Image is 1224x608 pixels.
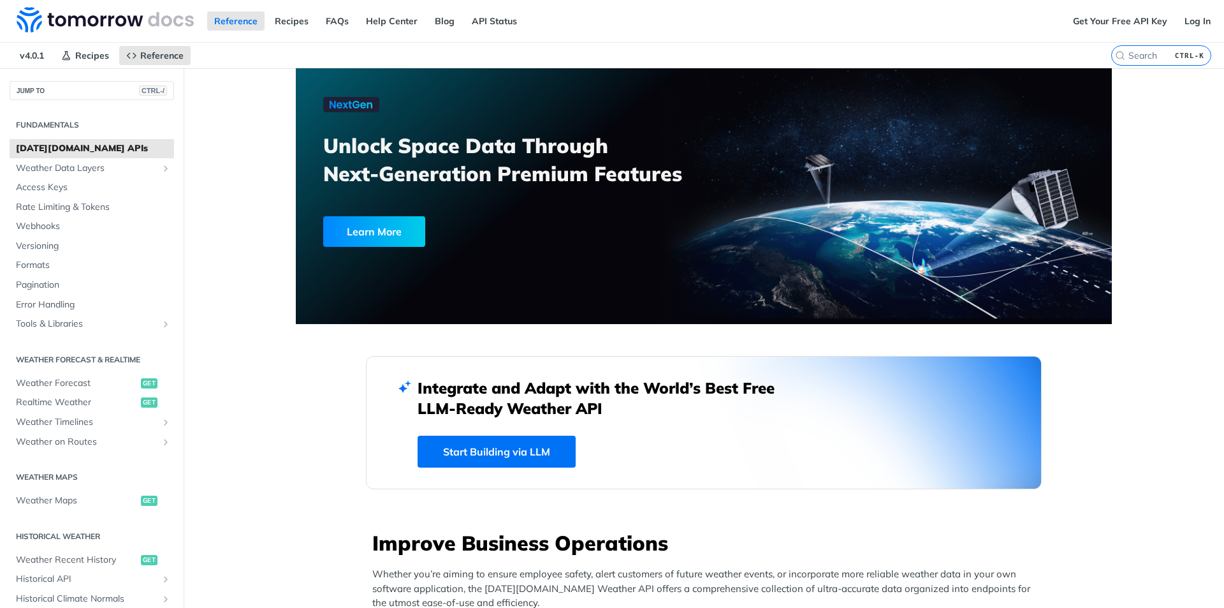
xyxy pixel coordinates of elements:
span: Reference [140,50,184,61]
a: Learn More [323,216,639,247]
span: Weather Maps [16,494,138,507]
a: [DATE][DOMAIN_NAME] APIs [10,139,174,158]
span: Formats [16,259,171,272]
a: Historical APIShow subpages for Historical API [10,570,174,589]
a: Access Keys [10,178,174,197]
span: Weather Recent History [16,554,138,567]
a: API Status [465,11,524,31]
a: Weather Forecastget [10,374,174,393]
a: Error Handling [10,295,174,315]
a: Weather Mapsget [10,491,174,510]
span: Recipes [75,50,109,61]
a: Log In [1177,11,1218,31]
a: FAQs [319,11,356,31]
a: Help Center [359,11,425,31]
a: Versioning [10,237,174,256]
span: Weather on Routes [16,436,157,449]
a: Weather on RoutesShow subpages for Weather on Routes [10,433,174,452]
button: Show subpages for Historical API [161,574,171,584]
span: Tools & Libraries [16,318,157,330]
a: Reference [207,11,265,31]
span: v4.0.1 [13,46,51,65]
span: Webhooks [16,220,171,233]
button: Show subpages for Weather Data Layers [161,163,171,174]
svg: Search [1115,50,1125,61]
a: Tools & LibrariesShow subpages for Tools & Libraries [10,315,174,334]
kbd: CTRL-K [1172,49,1207,62]
a: Start Building via LLM [418,436,576,468]
span: Pagination [16,279,171,292]
a: Reference [119,46,191,65]
span: Versioning [16,240,171,253]
span: get [141,378,157,389]
button: JUMP TOCTRL-/ [10,81,174,100]
span: Error Handling [16,299,171,311]
span: Weather Timelines [16,416,157,429]
span: Access Keys [16,181,171,194]
h3: Unlock Space Data Through Next-Generation Premium Features [323,131,718,188]
div: Learn More [323,216,425,247]
span: [DATE][DOMAIN_NAME] APIs [16,142,171,155]
button: Show subpages for Weather on Routes [161,437,171,447]
a: Webhooks [10,217,174,236]
a: Pagination [10,276,174,295]
h2: Weather Maps [10,471,174,483]
a: Weather Data LayersShow subpages for Weather Data Layers [10,159,174,178]
a: Rate Limiting & Tokens [10,198,174,217]
a: Blog [428,11,462,31]
a: Recipes [54,46,116,65]
span: Weather Forecast [16,377,138,390]
a: Formats [10,256,174,275]
h2: Weather Forecast & realtime [10,354,174,366]
span: Realtime Weather [16,396,138,409]
h2: Integrate and Adapt with the World’s Best Free LLM-Ready Weather API [418,378,794,419]
a: Realtime Weatherget [10,393,174,412]
a: Get Your Free API Key [1066,11,1174,31]
span: get [141,496,157,506]
a: Recipes [268,11,316,31]
button: Show subpages for Weather Timelines [161,417,171,427]
h2: Fundamentals [10,119,174,131]
h3: Improve Business Operations [372,529,1042,557]
span: Historical API [16,573,157,586]
span: Rate Limiting & Tokens [16,201,171,214]
span: Weather Data Layers [16,162,157,175]
button: Show subpages for Historical Climate Normals [161,594,171,604]
span: get [141,555,157,565]
span: Historical Climate Normals [16,593,157,605]
img: NextGen [323,97,379,112]
button: Show subpages for Tools & Libraries [161,319,171,329]
span: get [141,397,157,408]
img: Tomorrow.io Weather API Docs [17,7,194,33]
a: Weather Recent Historyget [10,551,174,570]
h2: Historical Weather [10,531,174,542]
span: CTRL-/ [139,85,167,96]
a: Weather TimelinesShow subpages for Weather Timelines [10,413,174,432]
